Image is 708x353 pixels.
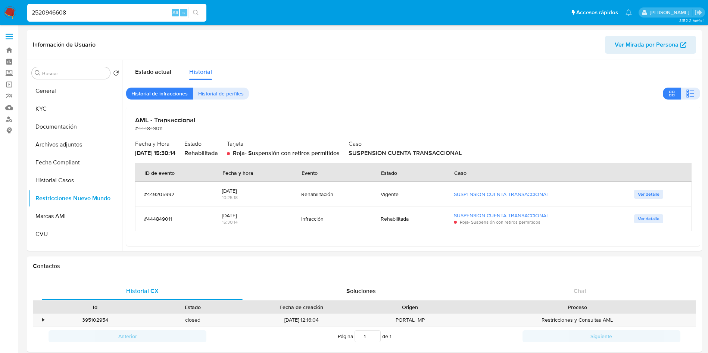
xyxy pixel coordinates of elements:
div: Estado [149,303,237,311]
button: Ver Mirada por Persona [605,36,696,54]
button: Historial Casos [29,171,122,189]
button: KYC [29,100,122,118]
button: Marcas AML [29,207,122,225]
div: PORTAL_MP [361,314,459,326]
div: • [42,316,44,324]
button: Restricciones Nuevo Mundo [29,189,122,207]
div: Origen [367,303,454,311]
input: Buscar [42,70,107,77]
input: Buscar usuario o caso... [27,8,206,18]
div: [DATE] 12:16:04 [242,314,361,326]
p: sandra.helbardt@mercadolibre.com [650,9,692,16]
button: Archivos adjuntos [29,136,122,154]
div: Fecha de creación [247,303,356,311]
div: 395102954 [46,314,144,326]
a: Salir [695,9,702,16]
button: Siguiente [523,330,680,342]
h1: Contactos [33,262,696,270]
div: Restricciones y Consultas AML [459,314,696,326]
button: Documentación [29,118,122,136]
span: Historial CX [126,287,159,295]
span: s [183,9,185,16]
button: Direcciones [29,243,122,261]
button: CVU [29,225,122,243]
h1: Información de Usuario [33,41,96,48]
span: Ver Mirada por Persona [615,36,679,54]
div: closed [144,314,242,326]
a: Notificaciones [626,9,632,16]
span: Página de [338,330,392,342]
button: Buscar [35,70,41,76]
button: Fecha Compliant [29,154,122,171]
div: Proceso [464,303,690,311]
span: Alt [172,9,178,16]
span: 1 [390,332,392,340]
button: General [29,82,122,100]
button: Volver al orden por defecto [113,70,119,78]
button: Anterior [49,330,206,342]
span: Accesos rápidos [576,9,618,16]
div: Id [52,303,139,311]
button: search-icon [188,7,203,18]
span: Soluciones [346,287,376,295]
span: Chat [574,287,586,295]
